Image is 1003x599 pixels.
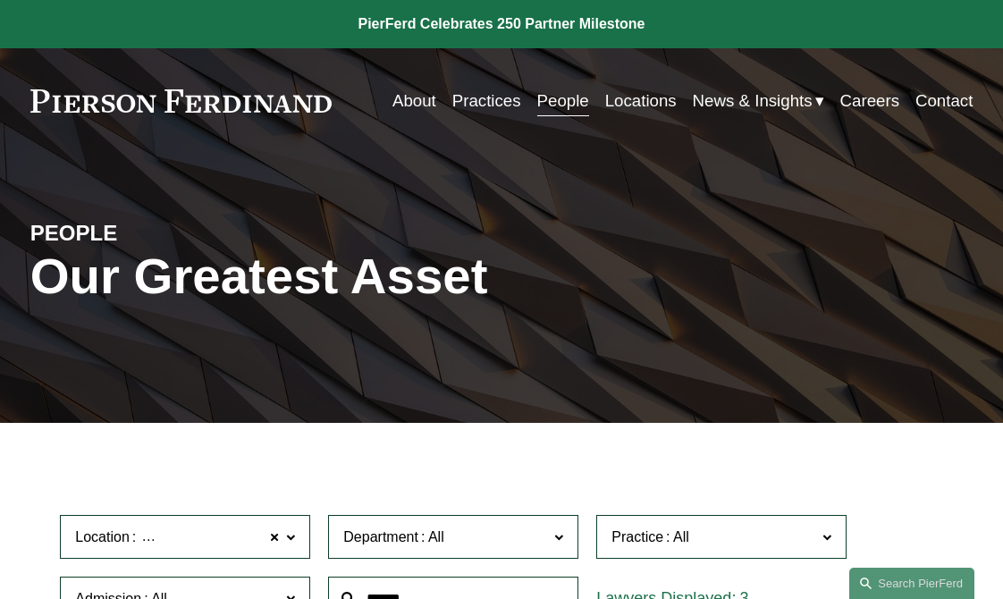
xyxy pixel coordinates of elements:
span: Practice [611,529,663,544]
a: About [392,84,436,117]
a: Contact [915,84,973,117]
a: Locations [605,84,677,117]
a: folder dropdown [693,84,824,117]
a: Careers [840,84,899,117]
a: Practices [452,84,521,117]
span: Location [75,529,130,544]
h1: Our Greatest Asset [30,248,659,306]
span: [GEOGRAPHIC_DATA] [139,526,288,549]
span: Department [343,529,418,544]
a: Search this site [849,568,974,599]
span: News & Insights [693,86,813,116]
h4: PEOPLE [30,220,266,248]
a: People [537,84,589,117]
